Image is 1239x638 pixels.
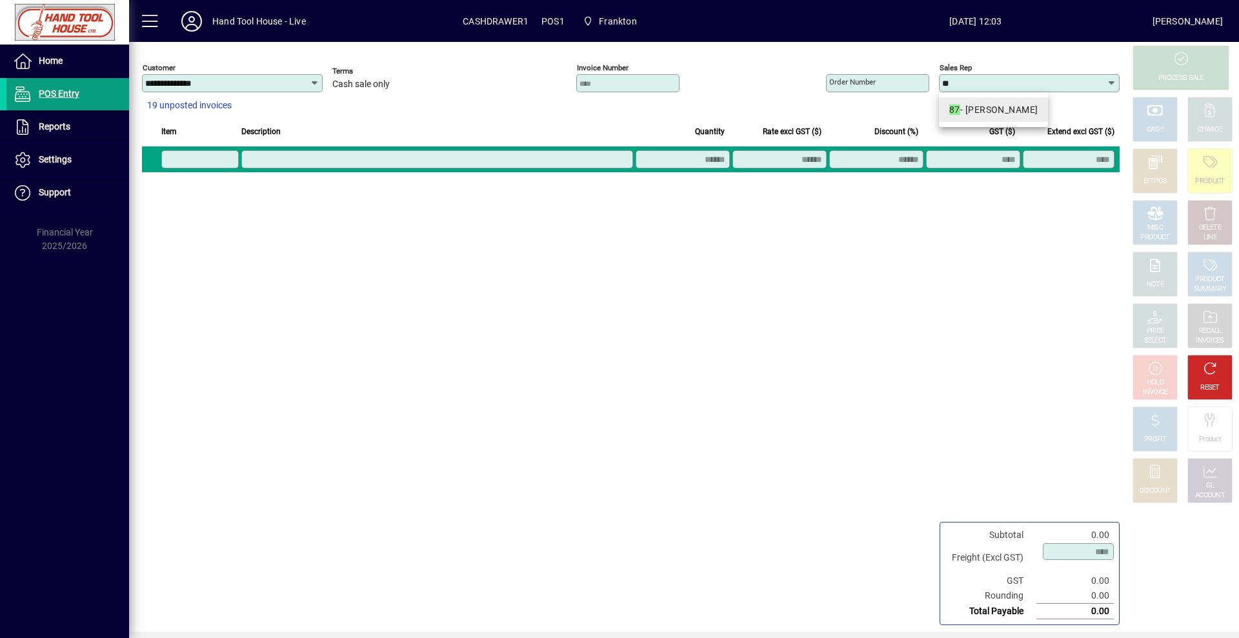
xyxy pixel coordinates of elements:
td: Freight (Excl GST) [945,543,1036,573]
span: Support [39,187,71,197]
span: Cash sale only [332,79,390,90]
span: Frankton [599,11,636,32]
a: Settings [6,144,129,176]
td: 0.00 [1036,528,1114,543]
span: POS1 [541,11,565,32]
span: GST ($) [989,125,1015,139]
div: PROFIT [1144,435,1166,444]
span: Rate excl GST ($) [763,125,821,139]
span: CASHDRAWER1 [463,11,529,32]
div: INVOICE [1143,388,1167,397]
div: [PERSON_NAME] [1153,11,1223,32]
mat-label: Invoice number [577,63,629,72]
td: 0.00 [1036,588,1114,604]
span: Discount (%) [874,125,918,139]
a: Home [6,45,129,77]
mat-label: Customer [143,63,176,72]
span: 19 unposted invoices [147,99,232,112]
div: PRODUCT [1195,177,1224,186]
div: SELECT [1144,336,1167,346]
div: - [PERSON_NAME] [949,103,1038,117]
span: Frankton [578,10,642,33]
div: PRODUCT [1195,275,1224,284]
mat-label: Sales rep [940,63,972,72]
span: Settings [39,154,72,164]
mat-option: 87 - Matt [939,97,1048,122]
div: CASH [1147,125,1163,135]
em: 87 [949,105,960,115]
div: LINE [1204,233,1216,243]
div: ACCOUNT [1195,491,1225,501]
td: 0.00 [1036,604,1114,619]
div: SUMMARY [1194,284,1226,294]
div: RECALL [1199,326,1222,336]
span: Reports [39,121,70,132]
div: PROCESS SALE [1158,74,1204,83]
div: RESET [1200,383,1220,393]
div: NOTE [1147,280,1163,290]
span: Terms [332,67,410,75]
div: EFTPOS [1143,177,1167,186]
td: Rounding [945,588,1036,604]
div: INVOICES [1196,336,1224,346]
div: CHARGE [1198,125,1223,135]
td: 0.00 [1036,573,1114,588]
button: 19 unposted invoices [142,94,237,117]
div: MISC [1147,223,1163,233]
span: Item [161,125,177,139]
span: POS Entry [39,88,79,99]
div: DISCOUNT [1140,486,1171,496]
mat-label: Order number [829,77,876,86]
td: Total Payable [945,604,1036,619]
div: PRODUCT [1140,233,1169,243]
div: Hand Tool House - Live [212,11,306,32]
span: [DATE] 12:03 [799,11,1153,32]
div: HOLD [1147,378,1163,388]
a: Support [6,177,129,209]
div: GL [1206,481,1214,491]
span: Description [241,125,281,139]
td: GST [945,573,1036,588]
span: Extend excl GST ($) [1047,125,1114,139]
a: Reports [6,111,129,143]
div: DELETE [1199,223,1221,233]
span: Home [39,55,63,66]
div: Product [1199,435,1221,444]
div: PRICE [1147,326,1164,336]
span: Quantity [695,125,725,139]
td: Subtotal [945,528,1036,543]
button: Profile [171,10,212,33]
